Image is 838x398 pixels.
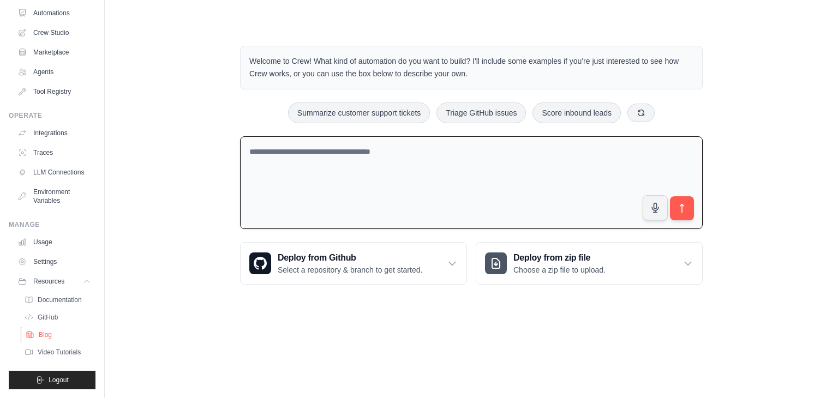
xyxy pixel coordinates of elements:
[13,24,95,41] a: Crew Studio
[513,264,606,275] p: Choose a zip file to upload.
[38,296,82,304] span: Documentation
[49,376,69,384] span: Logout
[20,345,95,360] a: Video Tutorials
[13,273,95,290] button: Resources
[20,310,95,325] a: GitHub
[21,327,97,342] a: Blog
[13,4,95,22] a: Automations
[532,102,621,123] button: Score inbound leads
[13,63,95,81] a: Agents
[9,371,95,389] button: Logout
[38,313,58,322] span: GitHub
[13,124,95,142] a: Integrations
[13,164,95,181] a: LLM Connections
[33,277,64,286] span: Resources
[20,292,95,307] a: Documentation
[9,111,95,120] div: Operate
[13,233,95,251] a: Usage
[278,264,422,275] p: Select a repository & branch to get started.
[13,83,95,100] a: Tool Registry
[13,183,95,209] a: Environment Variables
[9,220,95,229] div: Manage
[249,55,693,80] p: Welcome to Crew! What kind of automation do you want to build? I'll include some examples if you'...
[38,348,81,357] span: Video Tutorials
[39,330,52,339] span: Blog
[783,346,838,398] div: Widget de chat
[288,102,430,123] button: Summarize customer support tickets
[278,251,422,264] h3: Deploy from Github
[13,253,95,270] a: Settings
[513,251,606,264] h3: Deploy from zip file
[436,102,526,123] button: Triage GitHub issues
[783,346,838,398] iframe: Chat Widget
[13,144,95,161] a: Traces
[13,44,95,61] a: Marketplace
